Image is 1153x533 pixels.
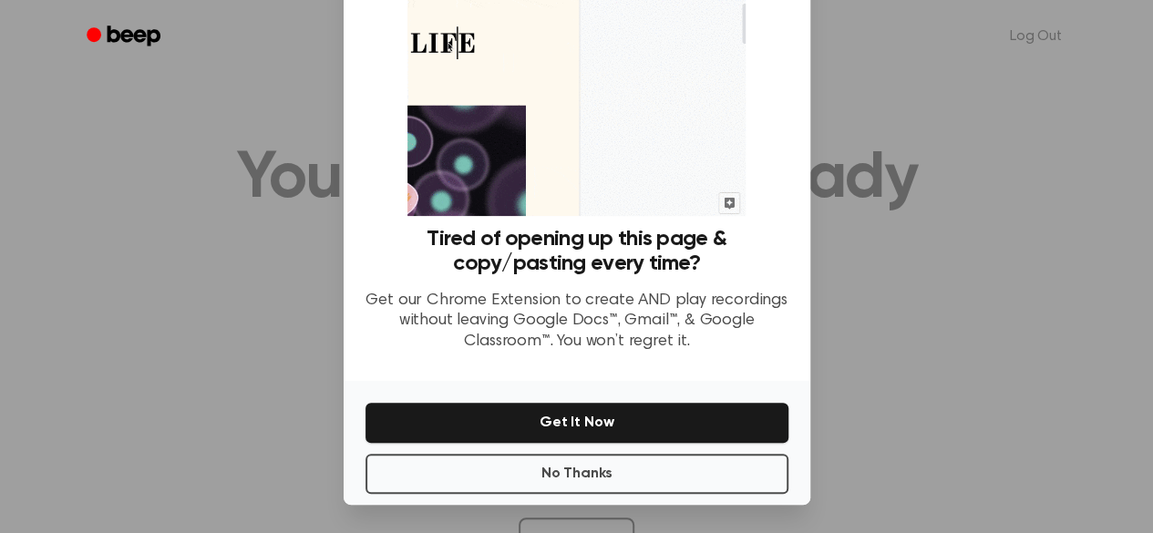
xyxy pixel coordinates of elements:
[365,291,788,353] p: Get our Chrome Extension to create AND play recordings without leaving Google Docs™, Gmail™, & Go...
[365,403,788,443] button: Get It Now
[74,19,177,55] a: Beep
[992,15,1080,58] a: Log Out
[365,454,788,494] button: No Thanks
[365,227,788,276] h3: Tired of opening up this page & copy/pasting every time?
